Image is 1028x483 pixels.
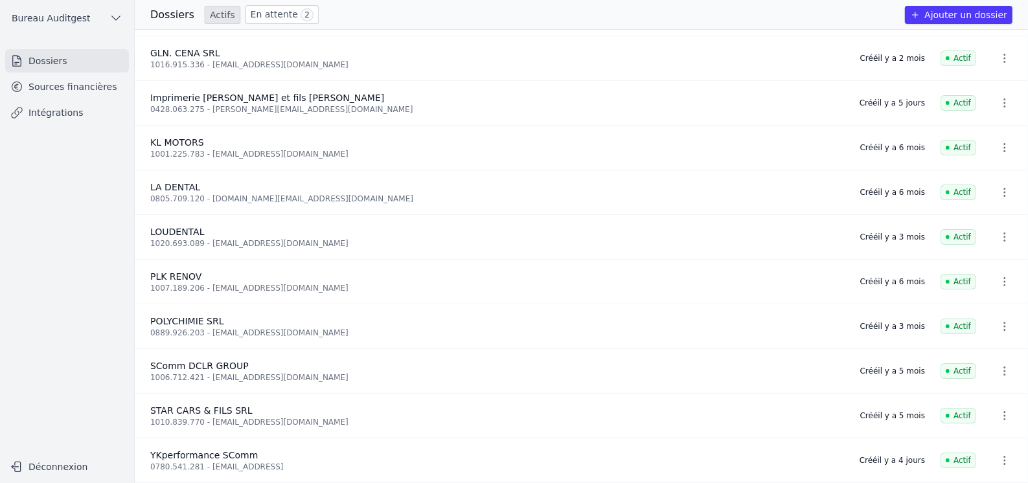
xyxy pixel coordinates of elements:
div: 1010.839.770 - [EMAIL_ADDRESS][DOMAIN_NAME] [150,417,845,427]
div: 0805.709.120 - [DOMAIN_NAME][EMAIL_ADDRESS][DOMAIN_NAME] [150,194,845,204]
button: Déconnexion [5,456,129,477]
span: Actif [941,185,976,200]
span: Actif [941,408,976,423]
div: Créé il y a 6 mois [860,187,925,197]
span: Actif [941,95,976,111]
div: Créé il y a 6 mois [860,142,925,153]
span: SComm DCLR GROUP [150,361,249,371]
div: Créé il y a 4 jours [860,455,925,466]
div: 1020.693.089 - [EMAIL_ADDRESS][DOMAIN_NAME] [150,238,845,249]
span: Actif [941,453,976,468]
a: Sources financières [5,75,129,98]
div: 0780.541.281 - [EMAIL_ADDRESS] [150,462,844,472]
a: Actifs [205,6,240,24]
span: POLYCHIMIE SRL [150,316,224,326]
div: Créé il y a 3 mois [860,232,925,242]
div: Créé il y a 5 mois [860,366,925,376]
span: Actif [941,229,976,245]
div: Créé il y a 6 mois [860,276,925,287]
span: Actif [941,319,976,334]
div: 1001.225.783 - [EMAIL_ADDRESS][DOMAIN_NAME] [150,149,845,159]
span: 2 [301,8,314,21]
span: PLK RENOV [150,271,201,282]
button: Ajouter un dossier [905,6,1012,24]
div: 1007.189.206 - [EMAIL_ADDRESS][DOMAIN_NAME] [150,283,845,293]
a: Dossiers [5,49,129,73]
div: 0428.063.275 - [PERSON_NAME][EMAIL_ADDRESS][DOMAIN_NAME] [150,104,844,115]
button: Bureau Auditgest [5,8,129,28]
span: STAR CARS & FILS SRL [150,405,253,416]
span: Bureau Auditgest [12,12,90,25]
div: Créé il y a 2 mois [860,53,925,63]
div: Créé il y a 5 mois [860,410,925,421]
span: YKperformance SComm [150,450,258,460]
span: Imprimerie [PERSON_NAME] et fils [PERSON_NAME] [150,93,384,103]
div: 1006.712.421 - [EMAIL_ADDRESS][DOMAIN_NAME] [150,372,845,383]
span: Actif [941,274,976,289]
div: Créé il y a 5 jours [860,98,925,108]
span: Actif [941,363,976,379]
span: KL MOTORS [150,137,204,148]
span: Actif [941,140,976,155]
div: Créé il y a 3 mois [860,321,925,331]
span: LOUDENTAL [150,227,205,237]
a: Intégrations [5,101,129,124]
span: LA DENTAL [150,182,200,192]
h3: Dossiers [150,7,194,23]
a: En attente 2 [246,5,319,24]
span: Actif [941,51,976,66]
div: 1016.915.336 - [EMAIL_ADDRESS][DOMAIN_NAME] [150,60,845,70]
span: GLN. CENA SRL [150,48,220,58]
div: 0889.926.203 - [EMAIL_ADDRESS][DOMAIN_NAME] [150,328,845,338]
